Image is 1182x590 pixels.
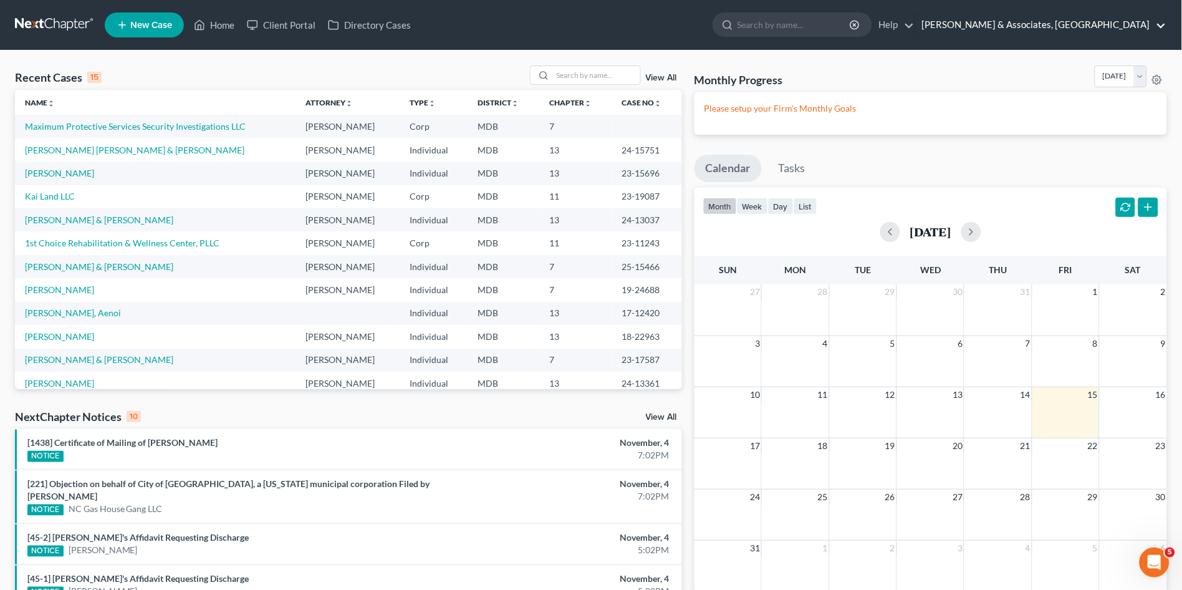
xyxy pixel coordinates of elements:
a: [PERSON_NAME] & [PERSON_NAME] [25,215,173,225]
span: Thu [989,264,1007,275]
div: November, 4 [464,437,670,449]
td: 13 [539,162,612,185]
td: MDB [468,162,539,185]
td: [PERSON_NAME] [295,185,400,208]
div: NOTICE [27,451,64,462]
td: Corp [400,231,468,254]
td: Corp [400,185,468,208]
a: Attorneyunfold_more [305,98,353,107]
span: 30 [1155,490,1167,505]
td: MDB [468,138,539,162]
td: 11 [539,231,612,254]
td: Individual [400,372,468,395]
i: unfold_more [584,100,592,107]
td: Individual [400,255,468,278]
span: 25 [817,490,829,505]
span: Fri [1059,264,1072,275]
td: [PERSON_NAME] [295,278,400,301]
td: [PERSON_NAME] [295,208,400,231]
td: [PERSON_NAME] [295,231,400,254]
span: 1 [1092,284,1099,299]
td: 23-17587 [612,349,682,372]
div: 5:02PM [464,544,670,556]
span: 5 [1092,541,1099,556]
span: 20 [951,438,964,453]
a: [PERSON_NAME] [25,331,94,342]
div: November, 4 [464,478,670,490]
td: MDB [468,208,539,231]
td: 13 [539,138,612,162]
div: 15 [87,72,102,83]
span: New Case [130,21,172,30]
span: 5 [889,336,896,351]
span: 28 [1019,490,1032,505]
td: 7 [539,255,612,278]
span: 3 [956,541,964,556]
td: 7 [539,278,612,301]
a: Kai Land LLC [25,191,75,201]
td: 13 [539,372,612,395]
span: 6 [1160,541,1167,556]
span: Mon [785,264,807,275]
td: 13 [539,208,612,231]
td: 17-12420 [612,302,682,325]
div: NextChapter Notices [15,409,141,424]
a: 1st Choice Rehabilitation & Wellness Center, PLLC [25,238,219,248]
span: 21 [1019,438,1032,453]
a: [221] Objection on behalf of City of [GEOGRAPHIC_DATA], a [US_STATE] municipal corporation Filed ... [27,478,430,501]
span: 24 [749,490,761,505]
a: [1438] Certificate of Mailing of [PERSON_NAME] [27,437,218,448]
td: 24-13361 [612,372,682,395]
a: NC Gas House Gang LLC [69,503,163,515]
span: 23 [1155,438,1167,453]
span: 19 [884,438,896,453]
span: 13 [951,387,964,402]
a: Directory Cases [322,14,417,36]
td: 23-19087 [612,185,682,208]
span: 30 [951,284,964,299]
td: [PERSON_NAME] [295,255,400,278]
td: 18-22963 [612,325,682,348]
td: Individual [400,302,468,325]
a: Home [188,14,241,36]
div: 10 [127,411,141,422]
span: 17 [749,438,761,453]
i: unfold_more [428,100,436,107]
div: Recent Cases [15,70,102,85]
span: 29 [1087,490,1099,505]
td: Individual [400,208,468,231]
td: MDB [468,255,539,278]
a: Typeunfold_more [410,98,436,107]
span: 27 [951,490,964,505]
span: 28 [817,284,829,299]
a: [PERSON_NAME] & [PERSON_NAME] [25,261,173,272]
div: NOTICE [27,546,64,557]
button: list [794,198,817,215]
span: Tue [855,264,871,275]
span: 16 [1155,387,1167,402]
input: Search by name... [738,13,852,36]
td: Corp [400,115,468,138]
td: [PERSON_NAME] [295,349,400,372]
span: 27 [749,284,761,299]
span: 31 [1019,284,1032,299]
span: 31 [749,541,761,556]
span: 6 [956,336,964,351]
td: 11 [539,185,612,208]
span: 5 [1165,548,1175,558]
span: 4 [1024,541,1032,556]
td: Individual [400,162,468,185]
a: View All [646,74,677,82]
i: unfold_more [345,100,353,107]
span: 8 [1092,336,1099,351]
span: 29 [884,284,896,299]
span: 7 [1024,336,1032,351]
td: 24-15751 [612,138,682,162]
td: 24-13037 [612,208,682,231]
span: 10 [749,387,761,402]
td: [PERSON_NAME] [295,325,400,348]
td: [PERSON_NAME] [295,138,400,162]
td: Individual [400,138,468,162]
td: 7 [539,115,612,138]
a: [PERSON_NAME], Aenoi [25,307,121,318]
